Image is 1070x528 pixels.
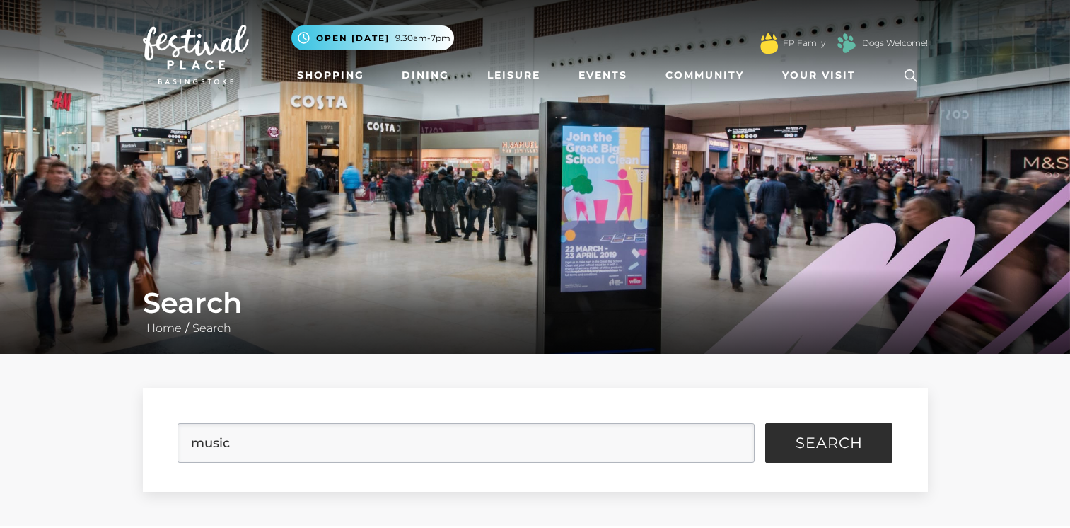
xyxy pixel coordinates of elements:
a: Events [573,62,633,88]
a: Dogs Welcome! [862,37,928,50]
button: Open [DATE] 9.30am-7pm [291,25,454,50]
a: Community [660,62,750,88]
span: 9.30am-7pm [395,32,450,45]
img: Festival Place Logo [143,25,249,84]
button: Search [765,423,892,463]
span: Your Visit [782,68,856,83]
span: Search [796,436,863,450]
span: Open [DATE] [316,32,390,45]
a: Search [189,321,235,335]
a: Leisure [482,62,546,88]
a: Your Visit [777,62,868,88]
h1: Search [143,286,928,320]
a: FP Family [783,37,825,50]
a: Home [143,321,185,335]
a: Shopping [291,62,370,88]
input: Search Site [178,423,755,463]
div: / [132,286,938,337]
a: Dining [396,62,455,88]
